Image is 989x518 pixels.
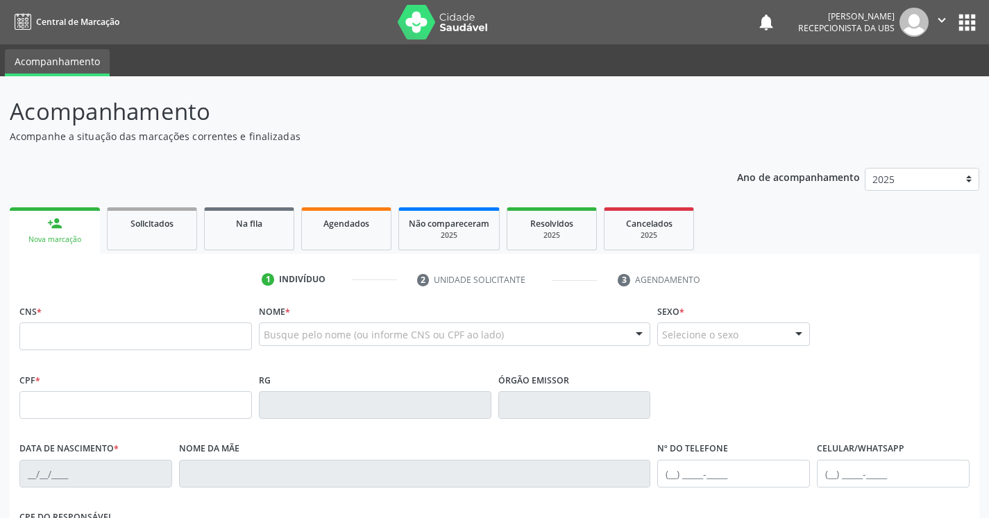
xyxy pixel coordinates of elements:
input: (__) _____-_____ [657,460,810,487]
p: Ano de acompanhamento [737,168,860,185]
div: 2025 [409,230,489,241]
span: Resolvidos [530,218,573,230]
span: Selecione o sexo [662,327,738,342]
button: apps [955,10,979,35]
label: CNS [19,301,42,322]
img: img [899,8,929,37]
span: Não compareceram [409,218,489,230]
label: Sexo [657,301,684,322]
label: Órgão emissor [498,370,569,391]
label: Nº do Telefone [657,438,728,460]
div: 2025 [517,230,586,241]
span: Recepcionista da UBS [798,22,895,34]
span: Cancelados [626,218,673,230]
label: RG [259,370,271,391]
div: Nova marcação [19,234,90,245]
button:  [929,8,955,37]
input: (__) _____-_____ [817,460,970,487]
p: Acompanhe a situação das marcações correntes e finalizadas [10,129,688,144]
div: person_add [47,216,62,231]
label: Nome da mãe [179,438,239,460]
label: Data de nascimento [19,438,119,460]
span: Busque pelo nome (ou informe CNS ou CPF ao lado) [264,327,504,342]
span: Na fila [236,218,262,230]
label: Nome [259,301,290,322]
a: Central de Marcação [10,10,119,33]
a: Acompanhamento [5,49,110,76]
div: 1 [262,273,274,286]
label: CPF [19,370,40,391]
label: Celular/WhatsApp [817,438,904,460]
div: 2025 [614,230,684,241]
span: Solicitados [130,218,174,230]
span: Agendados [323,218,369,230]
p: Acompanhamento [10,94,688,129]
div: Indivíduo [279,273,326,286]
span: Central de Marcação [36,16,119,28]
i:  [934,12,949,28]
div: [PERSON_NAME] [798,10,895,22]
input: __/__/____ [19,460,172,487]
button: notifications [756,12,776,32]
